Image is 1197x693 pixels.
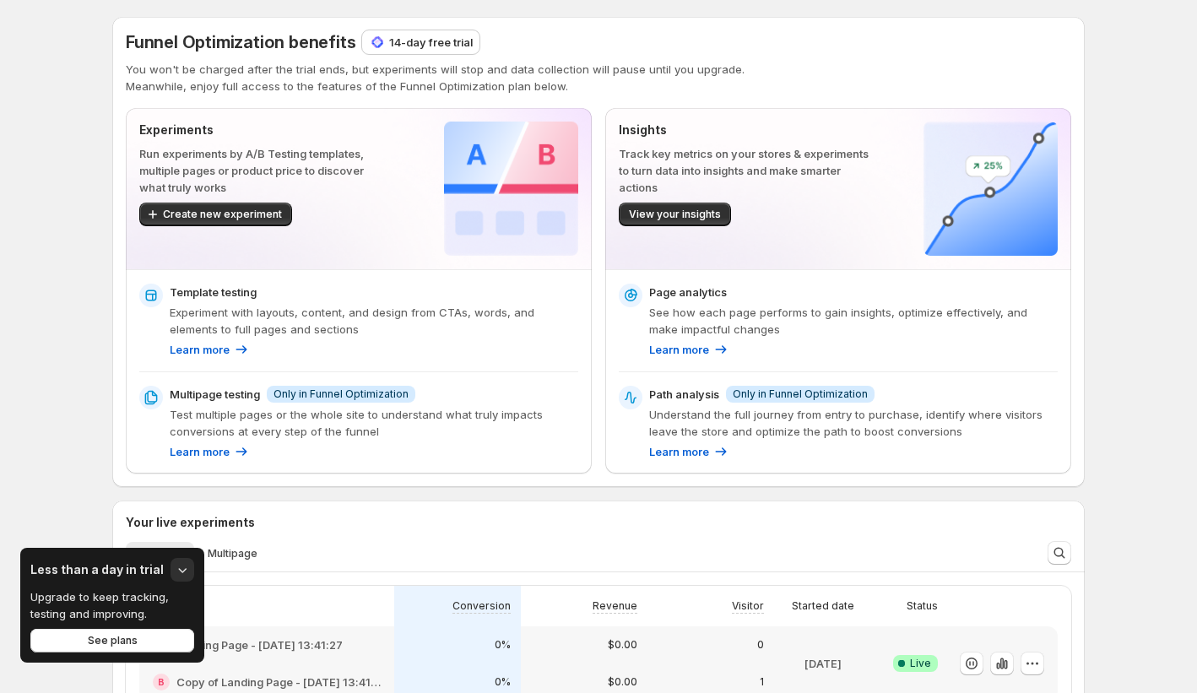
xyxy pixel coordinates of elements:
[649,443,729,460] a: Learn more
[88,634,138,647] span: See plans
[170,443,250,460] a: Learn more
[176,636,343,653] h2: Landing Page - [DATE] 13:41:27
[907,599,938,613] p: Status
[629,208,721,221] span: View your insights
[649,386,719,403] p: Path analysis
[170,284,257,300] p: Template testing
[30,561,164,578] h3: Less than a day in trial
[495,675,511,689] p: 0%
[30,629,194,652] button: See plans
[649,304,1058,338] p: See how each page performs to gain insights, optimize effectively, and make impactful changes
[649,284,727,300] p: Page analytics
[649,406,1058,440] p: Understand the full journey from entry to purchase, identify where visitors leave the store and o...
[170,386,260,403] p: Multipage testing
[208,547,257,560] span: Multipage
[30,588,194,622] p: Upgrade to keep tracking, testing and improving.
[444,122,578,256] img: Experiments
[608,675,637,689] p: $0.00
[389,34,473,51] p: 14-day free trial
[1048,541,1071,565] button: Search and filter results
[760,675,764,689] p: 1
[170,341,250,358] a: Learn more
[176,674,381,690] h2: Copy of Landing Page - [DATE] 13:41:27
[170,443,230,460] p: Learn more
[126,61,1071,78] p: You won't be charged after the trial ends, but experiments will stop and data collection will pau...
[608,638,637,652] p: $0.00
[619,145,869,196] p: Track key metrics on your stores & experiments to turn data into insights and make smarter actions
[593,599,637,613] p: Revenue
[170,341,230,358] p: Learn more
[619,122,869,138] p: Insights
[792,599,854,613] p: Started date
[163,208,282,221] span: Create new experiment
[369,34,386,51] img: 14-day free trial
[923,122,1058,256] img: Insights
[170,406,578,440] p: Test multiple pages or the whole site to understand what truly impacts conversions at every step ...
[649,341,709,358] p: Learn more
[126,32,355,52] span: Funnel Optimization benefits
[139,122,390,138] p: Experiments
[910,657,931,670] span: Live
[649,341,729,358] a: Learn more
[733,387,868,401] span: Only in Funnel Optimization
[732,599,764,613] p: Visitor
[452,599,511,613] p: Conversion
[139,203,292,226] button: Create new experiment
[136,547,184,560] span: Template
[804,655,842,672] p: [DATE]
[274,387,409,401] span: Only in Funnel Optimization
[495,638,511,652] p: 0%
[649,443,709,460] p: Learn more
[170,304,578,338] p: Experiment with layouts, content, and design from CTAs, words, and elements to full pages and sec...
[126,78,1071,95] p: Meanwhile, enjoy full access to the features of the Funnel Optimization plan below.
[139,145,390,196] p: Run experiments by A/B Testing templates, multiple pages or product price to discover what truly ...
[619,203,731,226] button: View your insights
[158,677,165,687] h2: B
[757,638,764,652] p: 0
[126,514,255,531] h3: Your live experiments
